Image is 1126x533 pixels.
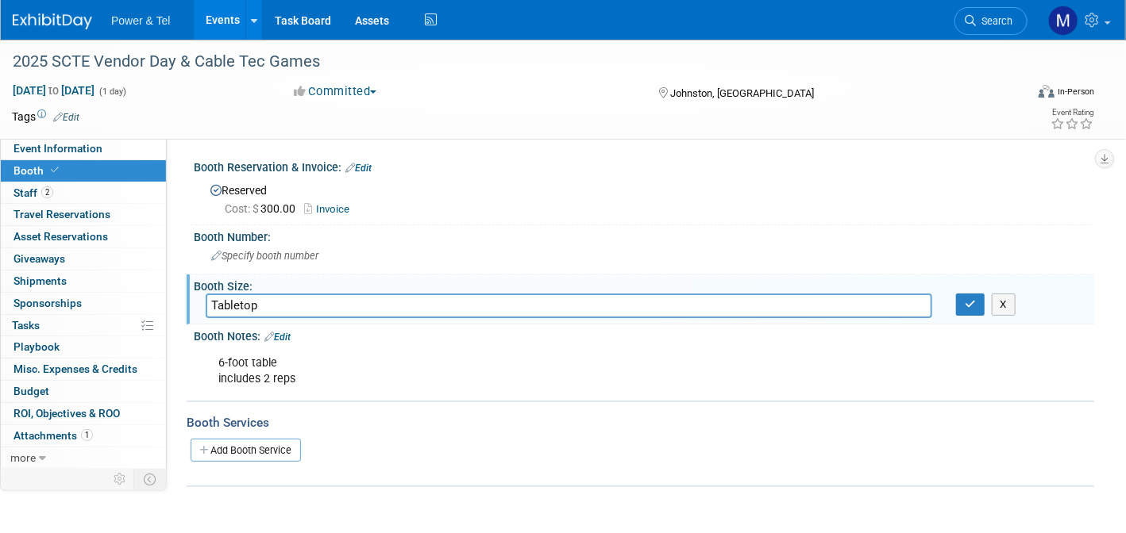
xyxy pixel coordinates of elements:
[81,429,93,441] span: 1
[13,274,67,287] span: Shipments
[194,155,1094,176] div: Booth Reservation & Invoice:
[288,83,383,100] button: Committed
[211,250,318,262] span: Specify booth number
[1,270,166,292] a: Shipments
[1,403,166,424] a: ROI, Objectives & ROO
[1,359,166,380] a: Misc. Expenses & Credits
[12,109,79,125] td: Tags
[345,163,372,174] a: Edit
[13,252,65,265] span: Giveaways
[1,425,166,447] a: Attachments1
[1,336,166,358] a: Playbook
[1,160,166,182] a: Booth
[207,347,920,395] div: 6-foot table includes 2 reps
[1048,6,1078,36] img: Madalyn Bobbitt
[1,293,166,314] a: Sponsorships
[1,182,166,204] a: Staff2
[934,82,1094,106] div: Event Format
[671,87,815,99] span: Johnston, [GEOGRAPHIC_DATA]
[191,439,301,462] a: Add Booth Service
[264,332,291,343] a: Edit
[13,186,53,199] span: Staff
[13,297,82,309] span: Sponsorships
[225,202,302,215] span: 300.00
[41,186,53,198] span: 2
[13,208,110,220] span: Travel Reservations
[10,451,36,464] span: more
[187,414,1094,431] div: Booth Services
[134,469,167,489] td: Toggle Event Tabs
[13,340,60,353] span: Playbook
[194,324,1094,345] div: Booth Notes:
[13,142,102,155] span: Event Information
[13,429,93,442] span: Attachments
[46,84,61,97] span: to
[206,178,1082,217] div: Reserved
[1,381,166,402] a: Budget
[1,447,166,469] a: more
[976,15,1012,27] span: Search
[1,248,166,270] a: Giveaways
[13,385,49,397] span: Budget
[12,319,40,332] span: Tasks
[12,83,95,98] span: [DATE] [DATE]
[53,112,79,123] a: Edit
[194,225,1094,245] div: Booth Number:
[13,230,108,243] span: Asset Reservations
[1051,109,1093,117] div: Event Rating
[992,293,1016,316] button: X
[13,407,120,420] span: ROI, Objectives & ROO
[13,13,92,29] img: ExhibitDay
[1,204,166,225] a: Travel Reservations
[1,138,166,159] a: Event Information
[1057,86,1094,98] div: In-Person
[225,202,260,215] span: Cost: $
[7,48,1002,76] div: 2025 SCTE Vendor Day & Cable Tec Games
[304,203,357,215] a: Invoice
[954,7,1028,35] a: Search
[98,86,126,97] span: (1 day)
[13,362,137,375] span: Misc. Expenses & Credits
[13,164,62,177] span: Booth
[1,315,166,336] a: Tasks
[1039,85,1055,98] img: Format-Inperson.png
[51,166,59,174] i: Booth reservation complete
[111,14,170,27] span: Power & Tel
[1,226,166,247] a: Asset Reservations
[194,274,1094,294] div: Booth Size:
[106,469,134,489] td: Personalize Event Tab Strip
